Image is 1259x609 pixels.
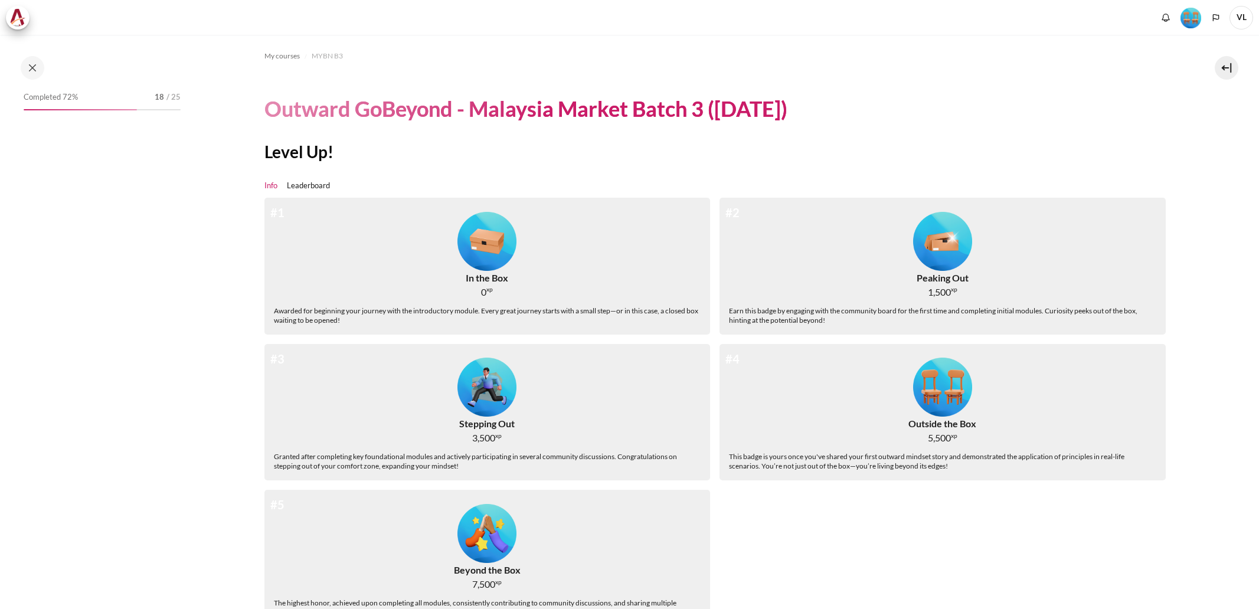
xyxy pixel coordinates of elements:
[287,180,330,192] a: Leaderboard
[264,51,300,61] span: My courses
[312,49,343,63] a: MYBN B3
[457,207,516,271] div: Level #1
[725,350,740,368] div: #4
[264,47,1175,66] nav: Navigation bar
[951,434,957,438] span: xp
[472,431,495,445] span: 3,500
[729,452,1156,471] div: This badge is yours once you've shared your first outward mindset story and demonstrated the appl...
[457,358,516,417] img: Level #3
[913,212,972,271] img: Level #2
[457,499,516,563] div: Level #5
[166,91,181,103] span: / 25
[1229,6,1253,30] span: VL
[270,350,284,368] div: #3
[913,353,972,417] div: Level #4
[928,431,951,445] span: 5,500
[6,6,35,30] a: Architeck Architeck
[481,285,486,299] span: 0
[729,306,1156,325] div: Earn this badge by engaging with the community board for the first time and completing initial mo...
[24,109,137,110] div: 72%
[264,141,1175,162] h2: Level Up!
[457,504,516,563] img: Level #5
[913,207,972,271] div: Level #2
[913,358,972,417] img: Level #4
[472,577,495,591] span: 7,500
[457,353,516,417] div: Level #3
[24,91,78,103] span: Completed 72%
[1176,6,1206,28] a: Level #4
[951,287,957,292] span: xp
[264,180,277,192] a: Info
[312,51,343,61] span: MYBN B3
[155,91,164,103] span: 18
[459,417,515,431] div: Stepping Out
[264,95,787,123] h1: Outward GoBeyond - Malaysia Market Batch 3 ([DATE])
[1157,9,1175,27] div: Show notification window with no new notifications
[917,271,969,285] div: Peaking Out
[457,212,516,271] img: Level #1
[1229,6,1253,30] a: User menu
[1180,6,1201,28] div: Level #4
[928,285,951,299] span: 1,500
[466,271,508,285] div: In the Box
[1207,9,1225,27] button: Languages
[270,496,284,513] div: #5
[274,452,701,471] div: Granted after completing key foundational modules and actively participating in several community...
[486,287,493,292] span: xp
[725,204,740,221] div: #2
[270,204,284,221] div: #1
[495,580,502,584] span: xp
[274,306,701,325] div: Awarded for beginning your journey with the introductory module. Every great journey starts with ...
[264,49,300,63] a: My courses
[908,417,976,431] div: Outside the Box
[1180,8,1201,28] img: Level #4
[9,9,26,27] img: Architeck
[454,563,521,577] div: Beyond the Box
[495,434,502,438] span: xp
